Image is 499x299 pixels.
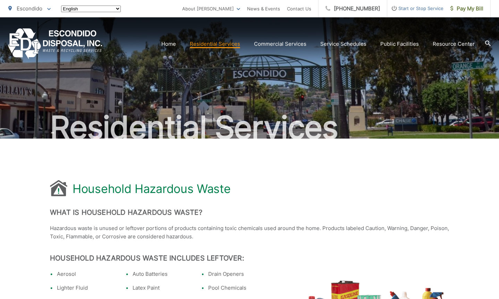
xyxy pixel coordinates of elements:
[208,270,267,278] li: Drain Openers
[8,110,491,145] h2: Residential Services
[182,5,240,13] a: About [PERSON_NAME]
[254,40,306,48] a: Commercial Services
[57,270,115,278] li: Aerosol
[8,28,102,59] a: EDCD logo. Return to the homepage.
[161,40,176,48] a: Home
[380,40,419,48] a: Public Facilities
[17,5,42,12] span: Escondido
[50,224,449,241] p: Hazardous waste is unused or leftover portions of products containing toxic chemicals used around...
[320,40,366,48] a: Service Schedules
[208,284,267,292] li: Pool Chemicals
[57,284,115,292] li: Lighter Fluid
[50,254,449,262] h2: Household Hazardous Waste Includes Leftover:
[433,40,475,48] a: Resource Center
[133,284,191,292] li: Latex Paint
[287,5,311,13] a: Contact Us
[133,270,191,278] li: Auto Batteries
[190,40,240,48] a: Residential Services
[247,5,280,13] a: News & Events
[450,5,483,13] span: Pay My Bill
[50,208,449,217] h2: What is Household Hazardous Waste?
[61,6,121,12] select: Select a language
[73,182,231,196] h1: Household Hazardous Waste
